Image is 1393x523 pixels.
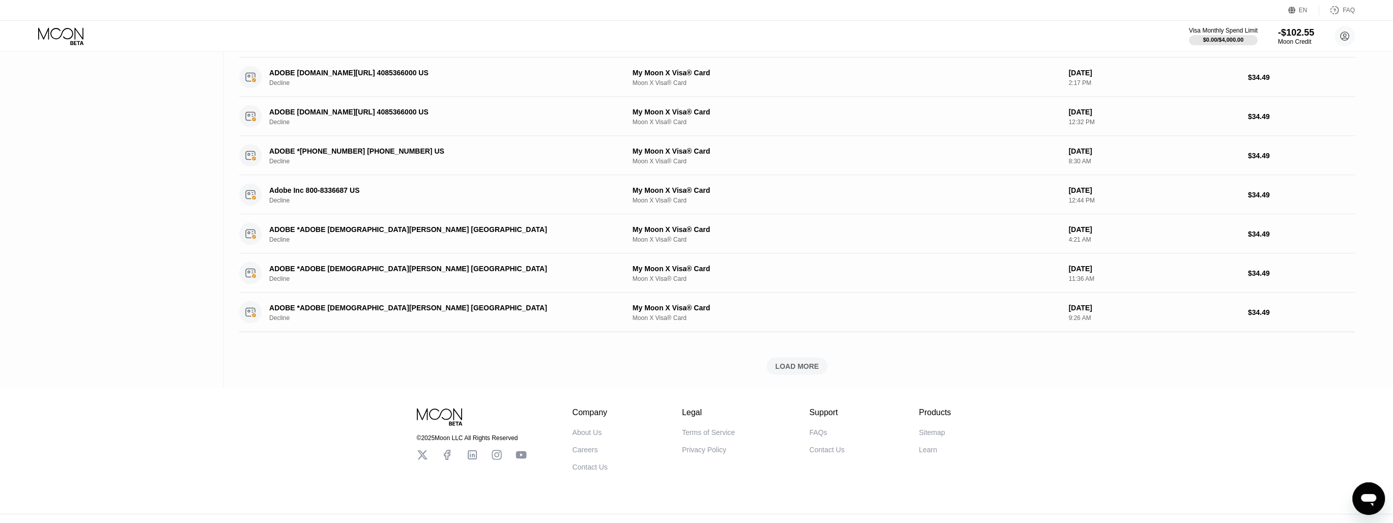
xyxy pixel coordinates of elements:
div: LOAD MORE [775,362,819,371]
div: Adobe Inc 800-8336687 US [269,186,591,194]
div: Contact Us [573,463,608,471]
div: FAQ [1319,5,1355,15]
div: ADOBE [DOMAIN_NAME][URL] 4085366000 US [269,108,591,116]
div: Moon X Visa® Card [633,314,1061,322]
div: [DATE] [1068,186,1239,194]
div: Learn [919,446,937,454]
div: 8:30 AM [1068,158,1239,165]
div: Contact Us [809,446,844,454]
div: FAQs [809,428,827,437]
div: $0.00 / $4,000.00 [1203,37,1244,43]
div: $34.49 [1248,308,1355,316]
div: Adobe Inc 800-8336687 USDeclineMy Moon X Visa® CardMoon X Visa® Card[DATE]12:44 PM$34.49 [239,176,1355,215]
div: -$102.55Moon Credit [1278,27,1314,45]
div: $34.49 [1248,269,1355,277]
div: Support [809,408,844,417]
div: EN [1288,5,1319,15]
div: $34.49 [1248,73,1355,81]
div: Careers [573,446,598,454]
div: 2:17 PM [1068,79,1239,86]
div: Visa Monthly Spend Limit$0.00/$4,000.00 [1189,27,1258,45]
div: My Moon X Visa® Card [633,304,1061,312]
div: About Us [573,428,602,437]
div: ADOBE [DOMAIN_NAME][URL] 4085366000 US [269,69,591,77]
div: My Moon X Visa® Card [633,147,1061,155]
div: Decline [269,158,616,165]
div: Products [919,408,951,417]
div: ADOBE *ADOBE [DEMOGRAPHIC_DATA][PERSON_NAME] [GEOGRAPHIC_DATA] [269,265,591,273]
div: Visa Monthly Spend Limit [1189,27,1258,34]
div: 12:32 PM [1068,119,1239,126]
div: My Moon X Visa® Card [633,108,1061,116]
div: Moon X Visa® Card [633,119,1061,126]
div: Moon Credit [1278,38,1314,45]
div: My Moon X Visa® Card [633,186,1061,194]
div: EN [1299,7,1307,14]
div: Terms of Service [682,428,735,437]
div: LOAD MORE [239,358,1355,375]
div: Moon X Visa® Card [633,79,1061,86]
div: Privacy Policy [682,446,726,454]
div: $34.49 [1248,191,1355,199]
div: Decline [269,275,616,282]
div: [DATE] [1068,108,1239,116]
div: Decline [269,79,616,86]
div: FAQ [1343,7,1355,14]
div: Moon X Visa® Card [633,197,1061,204]
div: ADOBE *ADOBE [DEMOGRAPHIC_DATA][PERSON_NAME] [GEOGRAPHIC_DATA] [269,225,591,234]
div: Company [573,408,608,417]
div: $34.49 [1248,230,1355,238]
div: ADOBE *ADOBE [DEMOGRAPHIC_DATA][PERSON_NAME] [GEOGRAPHIC_DATA]DeclineMy Moon X Visa® CardMoon X V... [239,215,1355,254]
div: Decline [269,314,616,322]
div: Moon X Visa® Card [633,236,1061,243]
iframe: Кнопка запуска окна обмена сообщениями [1352,482,1385,515]
div: Decline [269,197,616,204]
div: Moon X Visa® Card [633,275,1061,282]
div: 4:21 AM [1068,236,1239,243]
div: 12:44 PM [1068,197,1239,204]
div: 9:26 AM [1068,314,1239,322]
div: Sitemap [919,428,945,437]
div: [DATE] [1068,225,1239,234]
div: ADOBE *ADOBE [DEMOGRAPHIC_DATA][PERSON_NAME] [GEOGRAPHIC_DATA] [269,304,591,312]
div: My Moon X Visa® Card [633,265,1061,273]
div: $34.49 [1248,152,1355,160]
div: My Moon X Visa® Card [633,225,1061,234]
div: ADOBE [DOMAIN_NAME][URL] 4085366000 USDeclineMy Moon X Visa® CardMoon X Visa® Card[DATE]12:32 PM$... [239,97,1355,136]
div: Moon X Visa® Card [633,158,1061,165]
div: [DATE] [1068,265,1239,273]
div: 11:36 AM [1068,275,1239,282]
div: ADOBE [DOMAIN_NAME][URL] 4085366000 USDeclineMy Moon X Visa® CardMoon X Visa® Card[DATE]2:17 PM$3... [239,58,1355,97]
div: My Moon X Visa® Card [633,69,1061,77]
div: $34.49 [1248,112,1355,121]
div: -$102.55 [1278,27,1314,38]
div: [DATE] [1068,147,1239,155]
div: ADOBE *ADOBE [DEMOGRAPHIC_DATA][PERSON_NAME] [GEOGRAPHIC_DATA]DeclineMy Moon X Visa® CardMoon X V... [239,254,1355,293]
div: © 2025 Moon LLC All Rights Reserved [417,434,527,442]
div: ADOBE *[PHONE_NUMBER] [PHONE_NUMBER] US [269,147,591,155]
div: [DATE] [1068,304,1239,312]
div: ADOBE *ADOBE [DEMOGRAPHIC_DATA][PERSON_NAME] [GEOGRAPHIC_DATA]DeclineMy Moon X Visa® CardMoon X V... [239,293,1355,332]
div: [DATE] [1068,69,1239,77]
div: Decline [269,236,616,243]
div: ADOBE *[PHONE_NUMBER] [PHONE_NUMBER] USDeclineMy Moon X Visa® CardMoon X Visa® Card[DATE]8:30 AM$... [239,136,1355,176]
div: Decline [269,119,616,126]
div: Legal [682,408,735,417]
